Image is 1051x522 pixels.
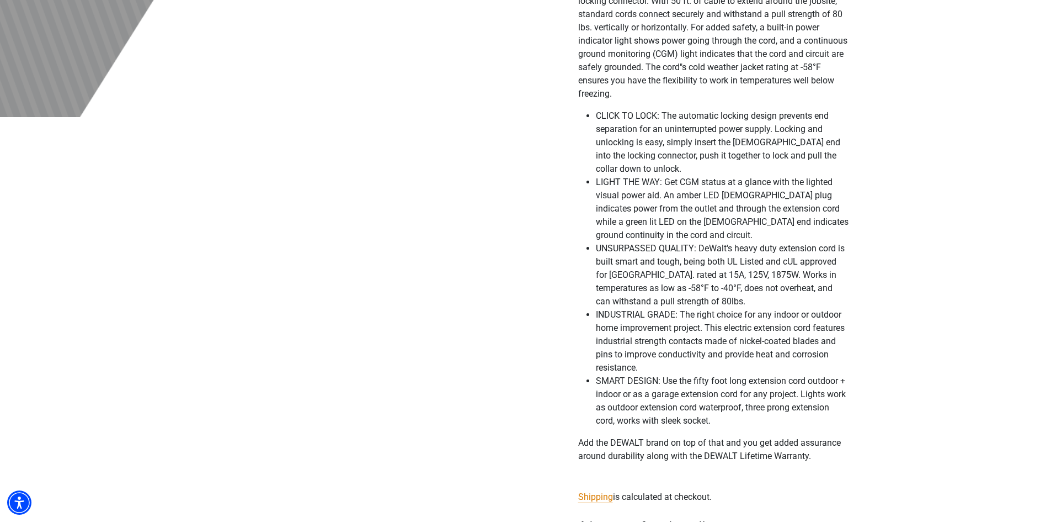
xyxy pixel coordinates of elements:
[596,309,845,373] span: INDUSTRIAL GRADE: The right choice for any indoor or outdoor home improvement project. This elect...
[596,177,849,240] span: LIGHT THE WAY: Get CGM status at a glance with the lighted visual power aid. An amber LED [DEMOGR...
[596,110,840,174] span: CLICK TO LOCK: The automatic locking design prevents end separation for an uninterrupted power su...
[578,492,613,502] a: Shipping
[596,243,845,307] span: UNSURPASSED QUALITY: DeWalt's heavy duty extension cord is built smart and tough, being both UL L...
[578,489,849,504] div: is calculated at checkout.
[7,491,31,515] div: Accessibility Menu
[596,376,846,426] span: SMART DESIGN: Use the fifty foot long extension cord outdoor + indoor or as a garage extension co...
[578,437,841,461] span: Add the DEWALT brand on top of that and you get added assurance around durability along with the ...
